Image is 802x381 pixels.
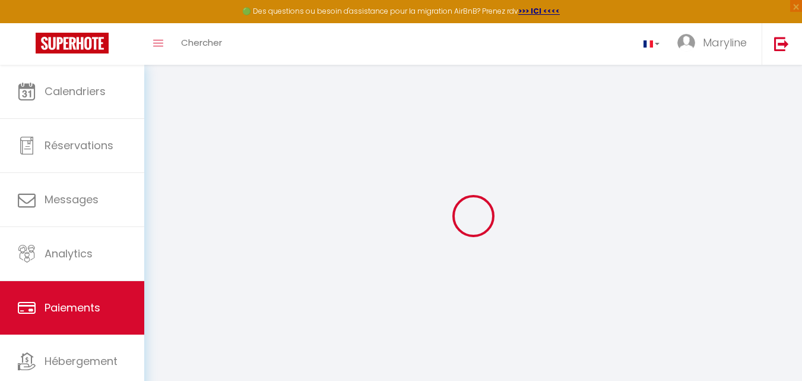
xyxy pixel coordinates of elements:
span: Analytics [45,246,93,261]
span: Paiements [45,300,100,315]
span: Hébergement [45,354,118,369]
span: Messages [45,192,99,207]
span: Maryline [703,35,747,50]
img: Super Booking [36,33,109,53]
a: Chercher [172,23,231,65]
img: logout [774,36,789,51]
img: ... [677,34,695,52]
a: ... Maryline [668,23,762,65]
span: Calendriers [45,84,106,99]
span: Réservations [45,138,113,153]
span: Chercher [181,36,222,49]
a: >>> ICI <<<< [518,6,560,16]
